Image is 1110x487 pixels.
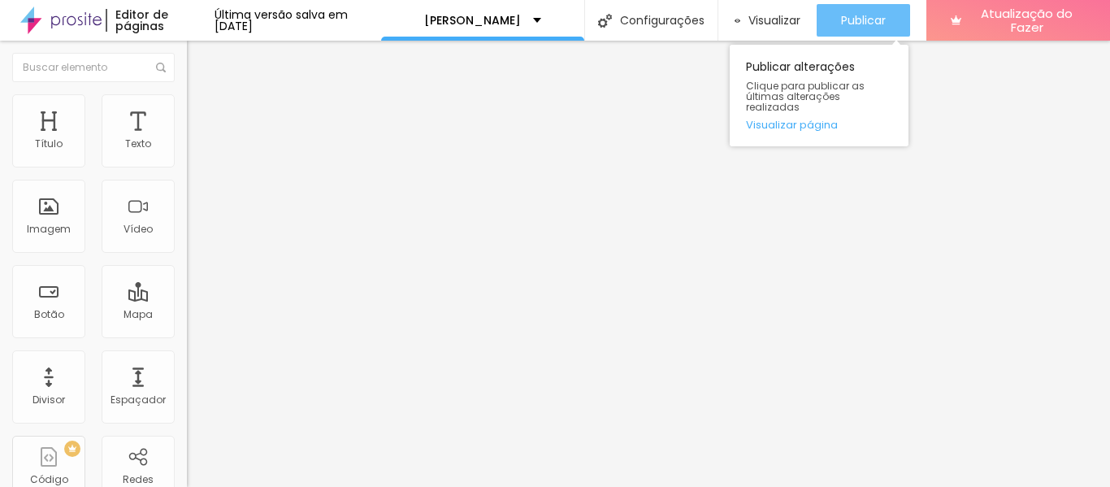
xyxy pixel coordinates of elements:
[735,14,740,28] img: view-1.svg
[34,307,64,321] font: Botão
[746,79,865,114] font: Clique para publicar as últimas alterações realizadas
[215,7,348,34] font: Última versão salva em [DATE]
[981,5,1073,36] font: Atualização do Fazer
[598,14,612,28] img: Ícone
[35,137,63,150] font: Título
[748,12,800,28] font: Visualizar
[424,12,521,28] font: [PERSON_NAME]
[746,120,892,130] a: Visualizar página
[124,222,153,236] font: Vídeo
[841,12,886,28] font: Publicar
[620,12,705,28] font: Configurações
[718,4,817,37] button: Visualizar
[746,117,838,133] font: Visualizar página
[746,59,855,75] font: Publicar alterações
[187,41,1110,487] iframe: Editor
[27,222,71,236] font: Imagem
[817,4,910,37] button: Publicar
[115,7,168,34] font: Editor de páginas
[33,393,65,407] font: Divisor
[124,307,153,321] font: Mapa
[12,53,175,82] input: Buscar elemento
[156,63,166,72] img: Ícone
[125,137,151,150] font: Texto
[111,393,166,407] font: Espaçador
